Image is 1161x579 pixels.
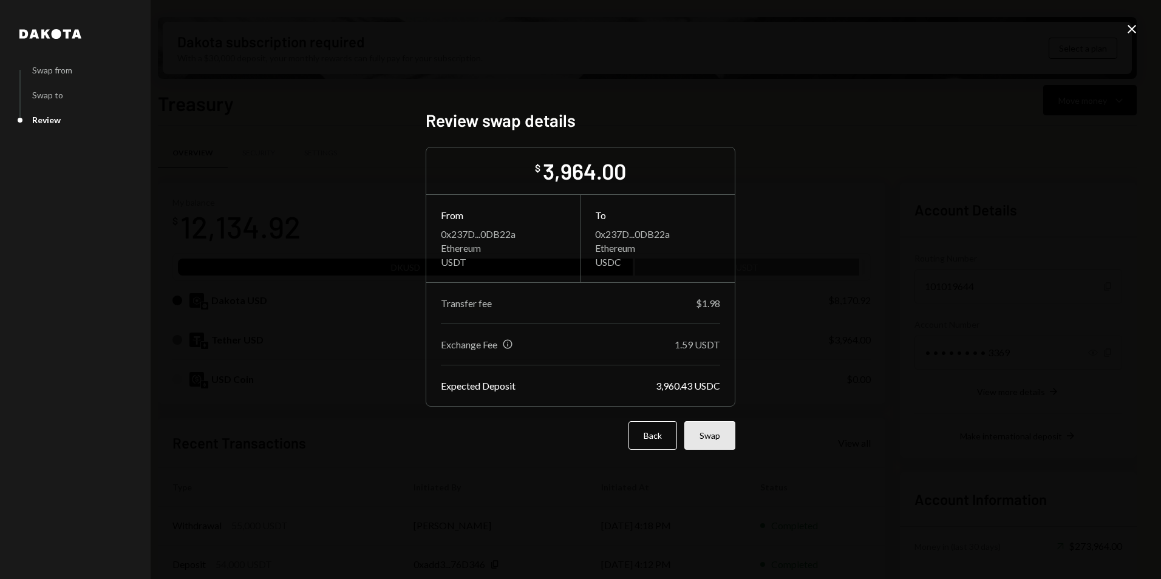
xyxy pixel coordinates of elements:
div: To [595,209,720,221]
div: Expected Deposit [441,380,516,391]
div: From [441,209,565,221]
div: 3,964.00 [543,157,626,185]
h2: Review swap details [426,109,735,132]
div: $1.98 [696,297,720,309]
div: USDC [595,256,720,268]
div: 3,960.43 USDC [656,380,720,391]
button: Swap [684,421,735,450]
button: Back [628,421,677,450]
div: Exchange Fee [441,339,497,350]
div: Ethereum [595,242,720,254]
div: Transfer fee [441,297,492,309]
div: 0x237D...0DB22a [595,228,720,240]
div: USDT [441,256,565,268]
div: 1.59 USDT [675,339,720,350]
div: Ethereum [441,242,565,254]
div: $ [535,162,540,174]
div: Review [32,115,61,125]
div: Swap from [32,65,72,75]
div: Swap to [32,90,63,100]
div: 0x237D...0DB22a [441,228,565,240]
